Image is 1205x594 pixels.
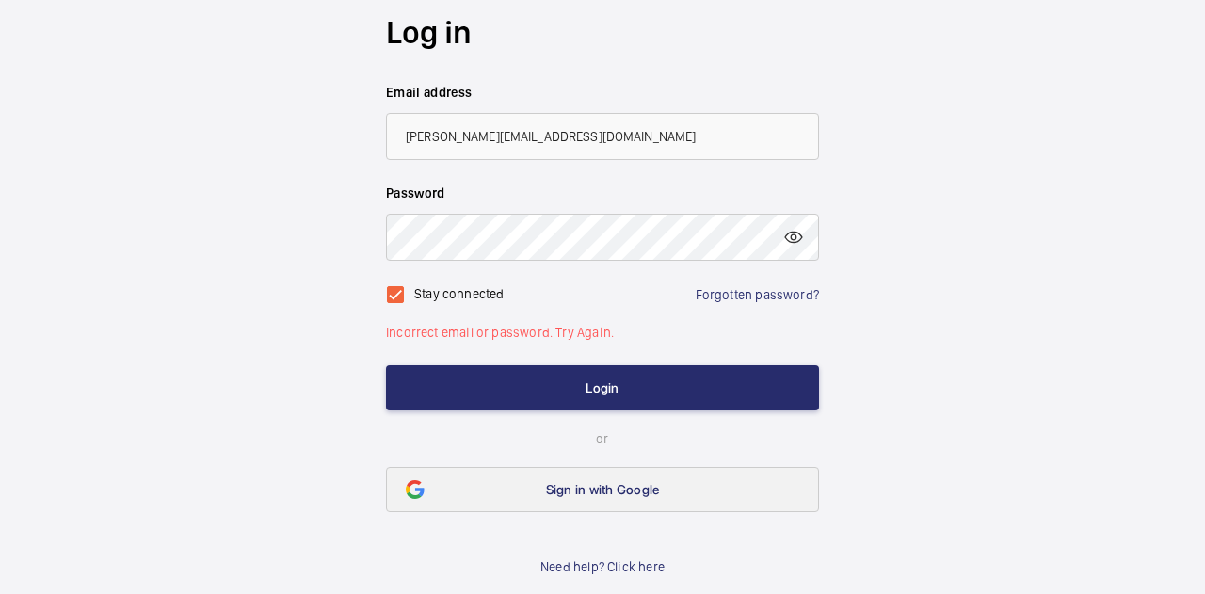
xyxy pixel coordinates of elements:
[386,83,819,102] label: Email address
[386,10,819,55] h2: Log in
[386,184,819,202] label: Password
[414,286,505,301] label: Stay connected
[540,557,665,576] a: Need help? Click here
[386,323,819,342] p: Incorrect email or password. Try Again.
[386,365,819,410] button: Login
[386,429,819,448] p: or
[386,113,819,160] input: Your email address
[696,287,819,302] a: Forgotten password?
[546,482,660,497] span: Sign in with Google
